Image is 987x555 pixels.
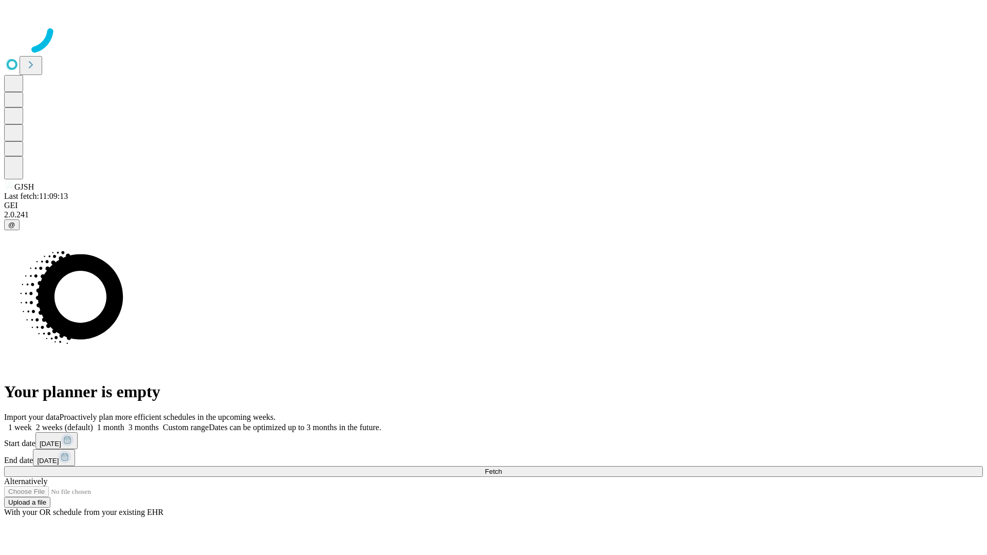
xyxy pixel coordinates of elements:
[37,457,59,465] span: [DATE]
[33,449,75,466] button: [DATE]
[36,423,93,432] span: 2 weeks (default)
[4,508,163,516] span: With your OR schedule from your existing EHR
[4,413,60,421] span: Import your data
[4,477,47,486] span: Alternatively
[4,382,983,401] h1: Your planner is empty
[163,423,209,432] span: Custom range
[4,210,983,219] div: 2.0.241
[209,423,381,432] span: Dates can be optimized up to 3 months in the future.
[4,466,983,477] button: Fetch
[97,423,124,432] span: 1 month
[4,219,20,230] button: @
[40,440,61,448] span: [DATE]
[14,182,34,191] span: GJSH
[4,497,50,508] button: Upload a file
[129,423,159,432] span: 3 months
[8,221,15,229] span: @
[4,449,983,466] div: End date
[35,432,78,449] button: [DATE]
[4,192,68,200] span: Last fetch: 11:09:13
[4,432,983,449] div: Start date
[60,413,276,421] span: Proactively plan more efficient schedules in the upcoming weeks.
[4,201,983,210] div: GEI
[8,423,32,432] span: 1 week
[485,468,502,475] span: Fetch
